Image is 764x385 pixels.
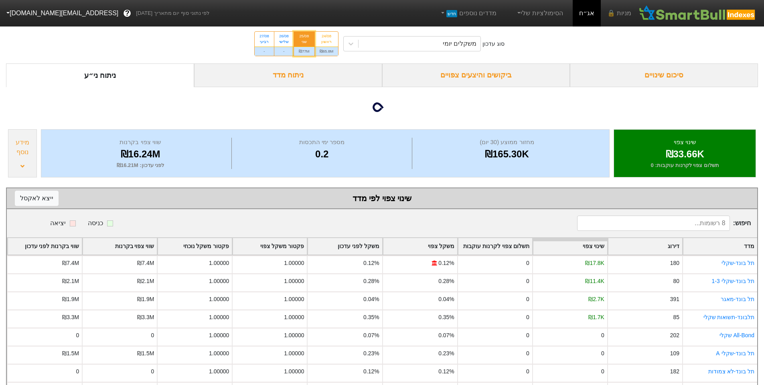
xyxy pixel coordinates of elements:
[259,33,269,39] div: 27/08
[137,349,154,358] div: ₪1.5M
[83,238,157,255] div: Toggle SortBy
[136,9,209,17] span: לפי נתוני סוף יום מתאריך [DATE]
[51,147,229,161] div: ₪16.24M
[624,147,746,161] div: ₪33.66K
[382,63,570,87] div: ביקושים והיצעים צפויים
[284,277,304,285] div: 1.00000
[284,367,304,376] div: 1.00000
[15,191,59,206] button: ייצא לאקסל
[284,313,304,322] div: 1.00000
[62,277,79,285] div: ₪2.1M
[533,238,607,255] div: Toggle SortBy
[443,39,476,49] div: משקלים יומי
[194,63,382,87] div: ניתוח מדד
[712,278,754,284] a: תל בונד-שקלי 1-3
[383,238,457,255] div: Toggle SortBy
[279,33,289,39] div: 26/08
[438,277,454,285] div: 0.28%
[259,39,269,45] div: רביעי
[294,47,314,56] div: ₪77M
[446,10,457,17] span: חדש
[308,238,382,255] div: Toggle SortBy
[62,349,79,358] div: ₪1.5M
[577,216,751,231] span: חיפוש :
[209,349,229,358] div: 1.00000
[670,349,679,358] div: 109
[721,260,755,266] a: תל בונד-שקלי
[438,331,454,340] div: 0.07%
[624,138,746,147] div: שינוי צפוי
[15,192,749,204] div: שינוי צפוי לפי מדד
[62,295,79,304] div: ₪1.9M
[608,238,682,255] div: Toggle SortBy
[255,47,274,56] div: -
[588,313,604,322] div: ₪1.7K
[526,295,529,304] div: 0
[125,8,130,19] span: ?
[137,295,154,304] div: ₪1.9M
[670,331,679,340] div: 202
[438,349,454,358] div: 0.23%
[62,259,79,267] div: ₪7.4M
[62,313,79,322] div: ₪3.3M
[585,259,604,267] div: ₪17.8K
[363,349,379,358] div: 0.23%
[526,313,529,322] div: 0
[76,331,79,340] div: 0
[233,238,307,255] div: Toggle SortBy
[76,367,79,376] div: 0
[234,147,410,161] div: 0.2
[51,161,229,169] div: לפני עדכון : ₪16.21M
[721,296,755,302] a: תל בונד-מאגר
[209,295,229,304] div: 1.00000
[299,33,310,39] div: 25/08
[363,331,379,340] div: 0.07%
[320,39,334,45] div: ראשון
[151,367,154,376] div: 0
[363,313,379,322] div: 0.35%
[137,313,154,322] div: ₪3.3M
[137,259,154,267] div: ₪7.4M
[708,368,754,375] a: תל בונד-לא צמודות
[577,216,730,231] input: 8 רשומות...
[438,313,454,322] div: 0.35%
[716,350,754,356] a: תל בונד-שקלי A
[299,39,310,45] div: שני
[234,138,410,147] div: מספר ימי התכסות
[719,332,754,338] a: All-Bond שקלי
[8,238,82,255] div: Toggle SortBy
[638,5,758,21] img: SmartBull
[670,367,679,376] div: 182
[438,259,454,267] div: 0.12%
[88,218,103,228] div: כניסה
[526,367,529,376] div: 0
[6,63,194,87] div: ניתוח ני״ע
[363,259,379,267] div: 0.12%
[570,63,758,87] div: סיכום שינויים
[482,40,505,48] div: סוג עדכון
[284,295,304,304] div: 1.00000
[209,367,229,376] div: 1.00000
[673,277,679,285] div: 80
[209,313,229,322] div: 1.00000
[588,295,604,304] div: ₪2.7K
[601,331,604,340] div: 0
[458,238,532,255] div: Toggle SortBy
[526,331,529,340] div: 0
[137,277,154,285] div: ₪2.1M
[670,259,679,267] div: 180
[10,138,34,157] div: מידע נוסף
[363,277,379,285] div: 0.28%
[703,314,755,320] a: תלבונד-תשואות שקלי
[373,98,392,117] img: loading...
[363,367,379,376] div: 0.12%
[209,331,229,340] div: 1.00000
[320,33,334,39] div: 24/08
[526,349,529,358] div: 0
[670,295,679,304] div: 391
[279,39,289,45] div: שלישי
[50,218,66,228] div: יציאה
[526,259,529,267] div: 0
[438,367,454,376] div: 0.12%
[438,295,454,304] div: 0.04%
